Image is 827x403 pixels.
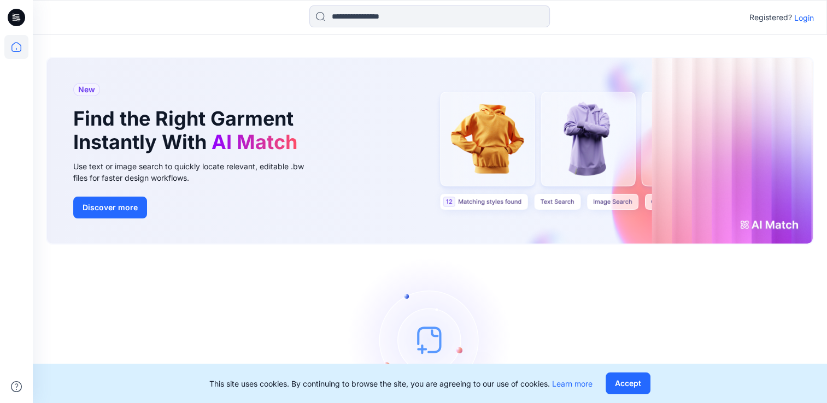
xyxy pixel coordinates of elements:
a: Learn more [552,379,593,388]
button: Accept [606,372,650,394]
h1: Find the Right Garment Instantly With [73,107,303,154]
button: Discover more [73,197,147,218]
span: New [78,83,95,96]
p: Login [794,12,814,23]
div: Use text or image search to quickly locate relevant, editable .bw files for faster design workflows. [73,161,319,183]
span: AI Match [212,130,297,154]
p: Registered? [749,11,792,24]
p: This site uses cookies. By continuing to browse the site, you are agreeing to our use of cookies. [209,378,593,389]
